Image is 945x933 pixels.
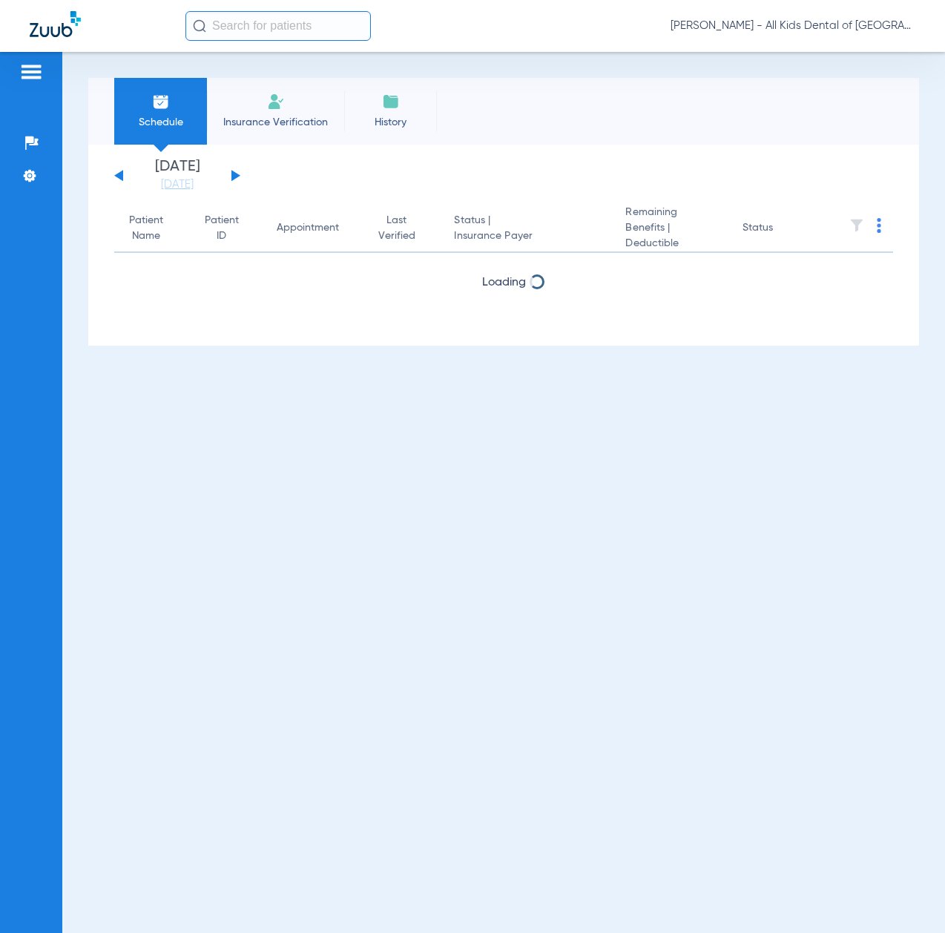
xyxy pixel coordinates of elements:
[625,236,719,251] span: Deductible
[277,220,339,236] div: Appointment
[126,213,180,244] div: Patient Name
[152,93,170,111] img: Schedule
[218,115,333,130] span: Insurance Verification
[355,115,426,130] span: History
[849,218,864,233] img: filter.svg
[133,159,222,192] li: [DATE]
[204,213,240,244] div: Patient ID
[277,220,352,236] div: Appointment
[382,93,400,111] img: History
[133,177,222,192] a: [DATE]
[204,213,253,244] div: Patient ID
[442,205,613,253] th: Status |
[19,63,43,81] img: hamburger-icon
[482,277,526,289] span: Loading
[376,213,430,244] div: Last Verified
[30,11,81,37] img: Zuub Logo
[877,218,881,233] img: group-dot-blue.svg
[376,213,417,244] div: Last Verified
[671,19,915,33] span: [PERSON_NAME] - All Kids Dental of [GEOGRAPHIC_DATA]
[613,205,731,253] th: Remaining Benefits |
[193,19,206,33] img: Search Icon
[126,213,167,244] div: Patient Name
[125,115,196,130] span: Schedule
[454,228,602,244] span: Insurance Payer
[267,93,285,111] img: Manual Insurance Verification
[185,11,371,41] input: Search for patients
[731,205,831,253] th: Status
